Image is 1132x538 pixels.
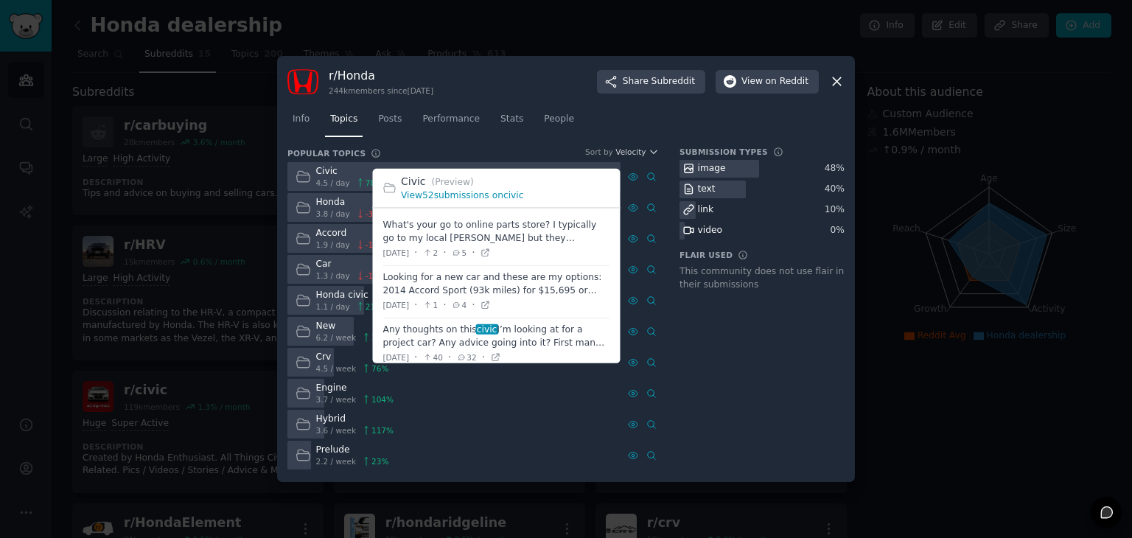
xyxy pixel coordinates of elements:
div: Sort by [585,147,613,157]
span: 23 % [371,456,388,467]
span: -31 % [366,209,385,219]
h3: Flair Used [679,250,733,260]
span: 104 % [371,394,394,405]
span: 1 [422,300,438,310]
span: [DATE] [383,352,410,363]
div: 40 % [825,183,845,196]
span: on Reddit [766,75,808,88]
span: 1.1 / day [316,301,350,312]
span: 32 [456,352,476,363]
button: Viewon Reddit [716,70,819,94]
h2: Civic [401,174,610,189]
div: Engine [316,382,394,395]
span: · [443,245,446,260]
div: Honda civic [316,289,383,302]
img: Honda [287,66,318,97]
div: Hybrid [316,413,394,426]
span: 4.5 / day [316,178,350,188]
div: Crv [316,351,389,364]
div: 10 % [825,203,845,217]
div: image [698,162,726,175]
span: Performance [422,113,480,126]
span: Info [293,113,310,126]
h3: Popular Topics [287,148,366,158]
a: People [539,108,579,138]
span: [DATE] [383,248,410,258]
span: 40 [422,352,442,363]
a: Topics [325,108,363,138]
div: Prelude [316,444,389,457]
span: · [472,297,475,312]
button: ShareSubreddit [597,70,705,94]
span: 1.9 / day [316,240,350,250]
span: Topics [330,113,357,126]
span: Subreddit [651,75,695,88]
span: 76 % [371,363,388,374]
span: (Preview) [432,177,474,187]
span: 3.6 / week [316,425,357,436]
button: Velocity [615,147,659,157]
span: [DATE] [383,300,410,310]
div: text [698,183,716,196]
div: Accord [316,227,385,240]
span: People [544,113,574,126]
span: 2 [422,248,438,258]
div: This community does not use flair in their submissions [679,265,845,291]
a: View52submissions oncivic [401,190,523,200]
span: 3.7 / week [316,394,357,405]
span: Stats [500,113,523,126]
span: Share [623,75,695,88]
span: 2.2 / week [316,456,357,467]
div: 48 % [825,162,845,175]
a: Performance [417,108,485,138]
a: Stats [495,108,528,138]
span: · [414,297,417,312]
h3: r/ Honda [329,68,433,83]
span: 21 % [366,301,382,312]
div: link [698,203,714,217]
span: 78 % [366,178,382,188]
div: Car [316,258,385,271]
span: · [443,297,446,312]
span: 1.3 / day [316,270,350,281]
div: Honda [316,196,385,209]
div: 244k members since [DATE] [329,85,433,96]
div: video [698,224,722,237]
span: · [448,349,451,365]
h3: Submission Types [679,147,768,157]
span: Posts [378,113,402,126]
span: -16 % [366,240,385,250]
div: New [316,320,389,333]
span: 6.2 / week [316,332,357,343]
div: Civic [316,165,383,178]
span: · [472,245,475,260]
span: · [482,349,485,365]
div: 0 % [831,224,845,237]
span: -17 % [366,270,385,281]
a: Info [287,108,315,138]
span: 4 [452,300,467,310]
span: 3.8 / day [316,209,350,219]
a: Posts [373,108,407,138]
span: 117 % [371,425,394,436]
span: Velocity [615,147,646,157]
span: 4.5 / week [316,363,357,374]
span: View [741,75,808,88]
span: · [414,349,417,365]
span: 5 [452,248,467,258]
span: · [414,245,417,260]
